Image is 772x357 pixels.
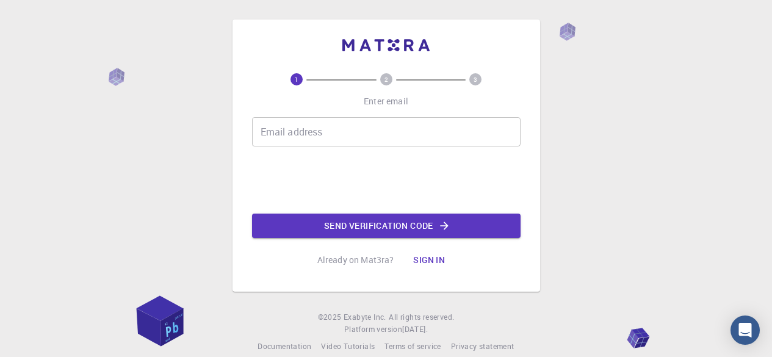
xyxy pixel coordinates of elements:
a: [DATE]. [402,323,428,336]
a: Privacy statement [451,341,514,353]
p: Enter email [364,95,408,107]
div: Open Intercom Messenger [731,316,760,345]
iframe: reCAPTCHA [294,156,479,204]
text: 3 [474,75,477,84]
span: Terms of service [384,341,441,351]
a: Exabyte Inc. [344,311,386,323]
span: Exabyte Inc. [344,312,386,322]
span: [DATE] . [402,324,428,334]
span: Video Tutorials [321,341,375,351]
text: 1 [295,75,298,84]
a: Video Tutorials [321,341,375,353]
span: © 2025 [318,311,344,323]
button: Sign in [403,248,455,272]
button: Send verification code [252,214,521,238]
span: Platform version [344,323,402,336]
p: Already on Mat3ra? [317,254,394,266]
text: 2 [384,75,388,84]
span: All rights reserved. [389,311,454,323]
a: Documentation [258,341,311,353]
a: Terms of service [384,341,441,353]
span: Privacy statement [451,341,514,351]
span: Documentation [258,341,311,351]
